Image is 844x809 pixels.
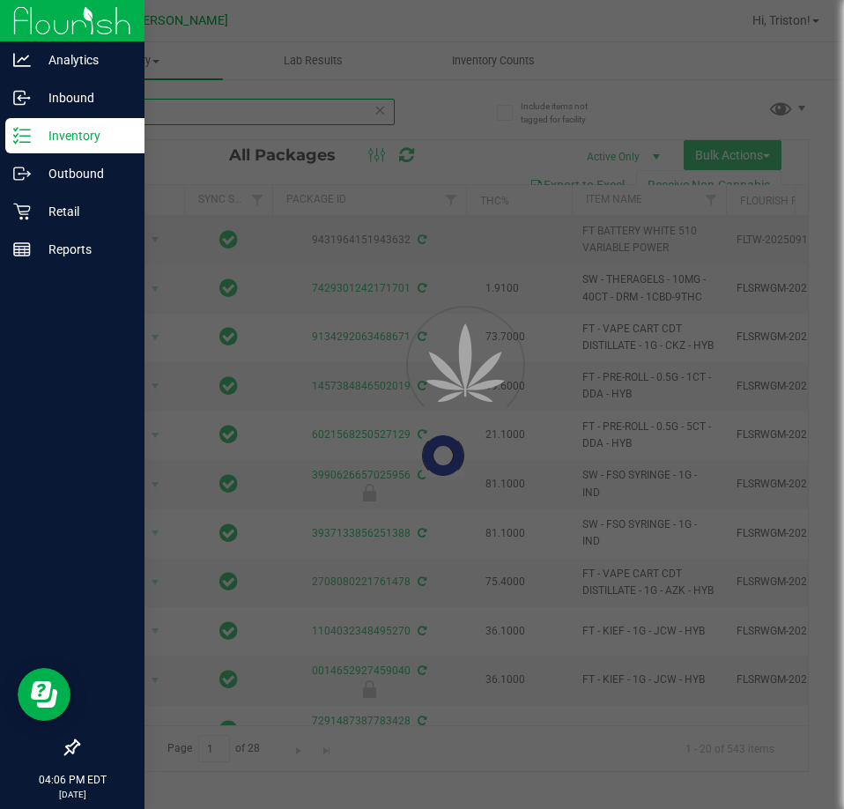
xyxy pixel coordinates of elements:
p: Inbound [31,87,137,108]
p: Outbound [31,163,137,184]
p: 04:06 PM EDT [8,772,137,788]
p: Reports [31,239,137,260]
p: Retail [31,201,137,222]
inline-svg: Inbound [13,89,31,107]
inline-svg: Retail [13,203,31,220]
inline-svg: Reports [13,241,31,258]
inline-svg: Outbound [13,165,31,182]
iframe: Resource center [18,668,70,721]
inline-svg: Analytics [13,51,31,69]
inline-svg: Inventory [13,127,31,145]
p: Analytics [31,49,137,71]
p: [DATE] [8,788,137,801]
p: Inventory [31,125,137,146]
